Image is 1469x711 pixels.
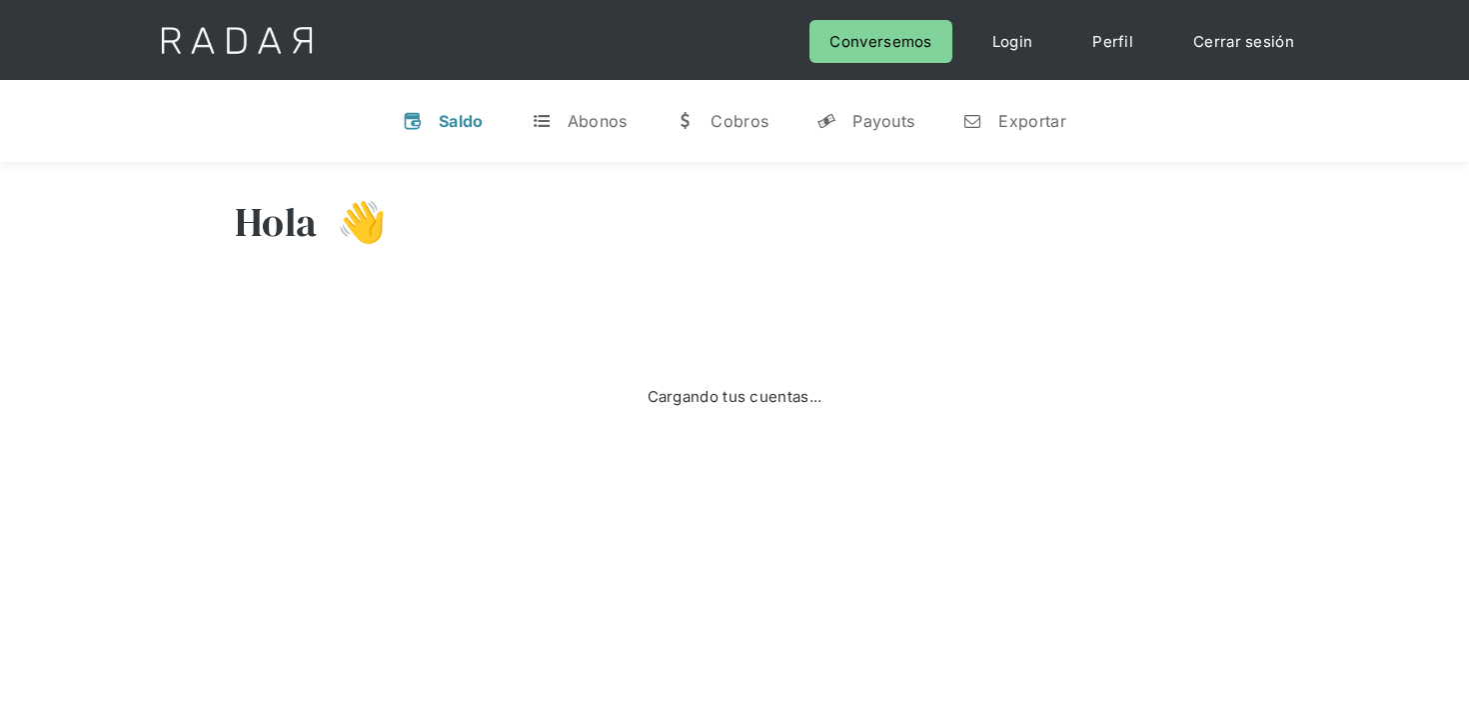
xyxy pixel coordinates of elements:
div: Exportar [998,111,1065,131]
div: Payouts [852,111,914,131]
h3: Hola [235,197,317,247]
div: w [675,111,695,131]
div: y [816,111,836,131]
h3: 👋 [317,197,387,247]
div: v [403,111,423,131]
div: Saldo [439,111,484,131]
a: Cerrar sesión [1173,20,1314,63]
div: n [962,111,982,131]
div: Cobros [711,111,768,131]
a: Perfil [1072,20,1153,63]
div: Cargando tus cuentas... [648,383,822,410]
div: t [532,111,552,131]
a: Login [972,20,1053,63]
a: Conversemos [809,20,951,63]
div: Abonos [568,111,628,131]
